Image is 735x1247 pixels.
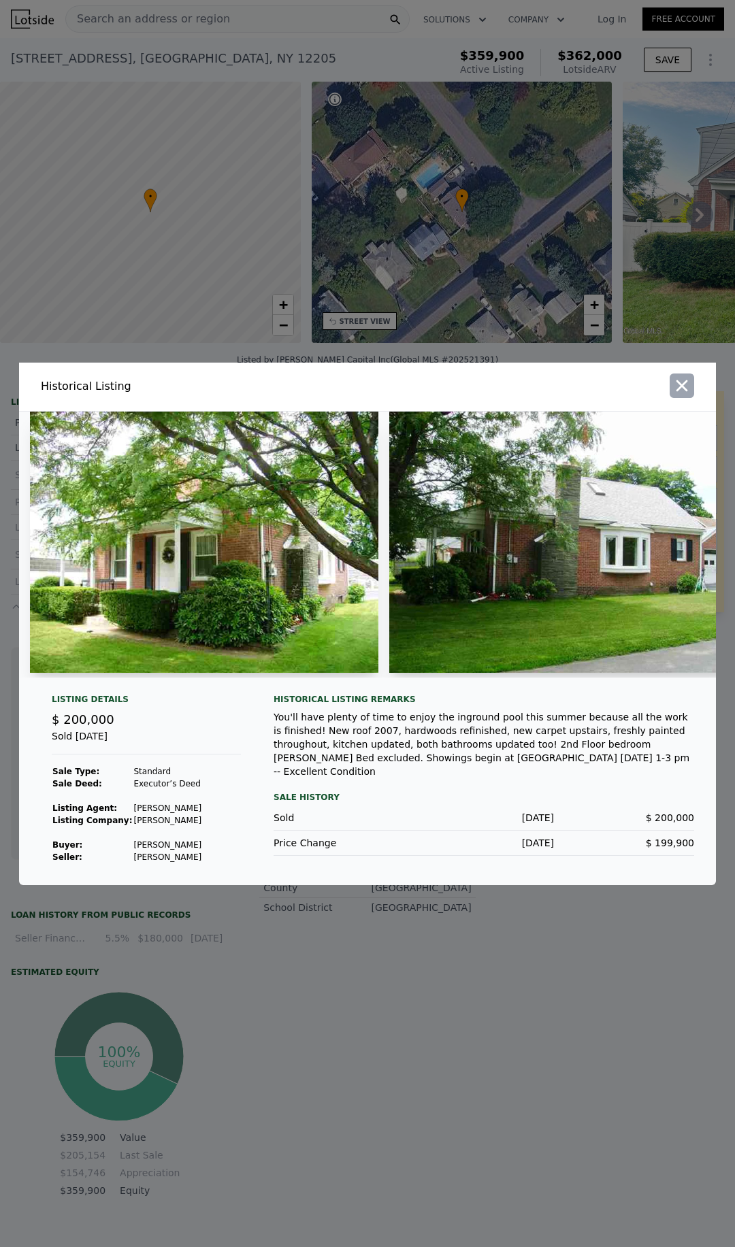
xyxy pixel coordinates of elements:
td: Executor’s Deed [133,778,202,790]
td: [PERSON_NAME] [133,802,202,814]
img: Property Img [30,412,378,673]
td: [PERSON_NAME] [133,814,202,827]
div: Sold [274,811,414,825]
div: Sold [DATE] [52,729,241,754]
strong: Sale Deed: [52,779,102,788]
div: [DATE] [414,836,554,850]
div: Sale History [274,789,694,805]
span: $ 200,000 [52,712,114,727]
strong: Sale Type: [52,767,99,776]
div: Listing Details [52,694,241,710]
strong: Listing Agent: [52,803,117,813]
span: $ 199,900 [646,837,694,848]
div: Historical Listing [41,378,362,395]
td: [PERSON_NAME] [133,851,202,863]
div: [DATE] [414,811,554,825]
span: $ 200,000 [646,812,694,823]
div: Price Change [274,836,414,850]
strong: Buyer : [52,840,82,850]
strong: Listing Company: [52,816,132,825]
div: Historical Listing remarks [274,694,694,705]
td: Standard [133,765,202,778]
td: [PERSON_NAME] [133,839,202,851]
strong: Seller : [52,852,82,862]
div: You'll have plenty of time to enjoy the inground pool this summer because all the work is finishe... [274,710,694,778]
